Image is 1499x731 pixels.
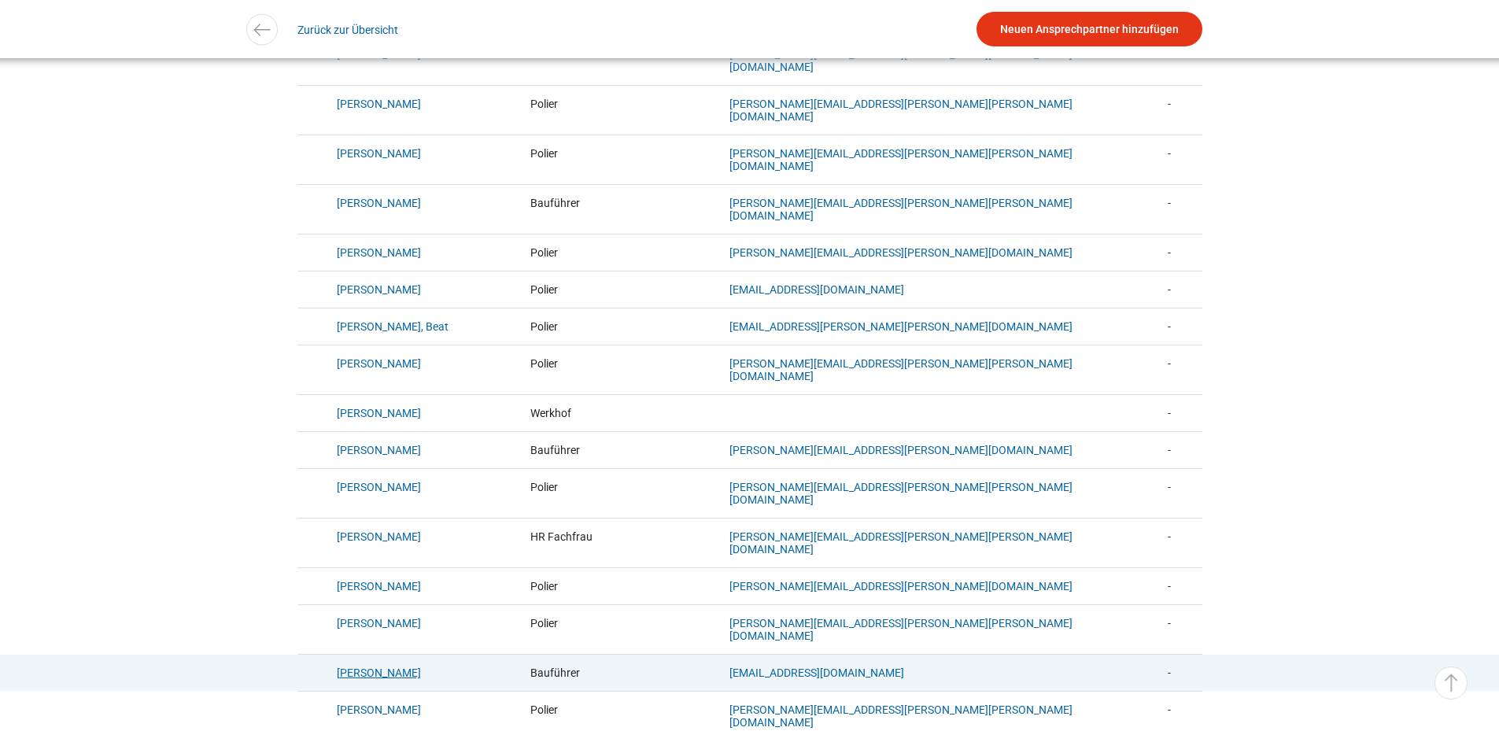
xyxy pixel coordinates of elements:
[337,283,421,296] a: [PERSON_NAME]
[337,407,421,419] a: [PERSON_NAME]
[1156,85,1202,135] td: -
[1156,35,1202,85] td: -
[1156,308,1202,345] td: -
[1156,271,1202,308] td: -
[729,48,1073,73] a: [PERSON_NAME][EMAIL_ADDRESS][PERSON_NAME][PERSON_NAME][DOMAIN_NAME]
[337,444,421,456] a: [PERSON_NAME]
[337,530,421,543] a: [PERSON_NAME]
[729,246,1073,259] a: [PERSON_NAME][EMAIL_ADDRESS][PERSON_NAME][DOMAIN_NAME]
[1156,468,1202,518] td: -
[250,18,273,41] img: icon-arrow-left.svg
[519,604,717,654] td: Polier
[977,12,1202,46] a: Neuen Ansprechpartner hinzufügen
[519,184,717,234] td: Bauführer
[729,357,1073,382] a: [PERSON_NAME][EMAIL_ADDRESS][PERSON_NAME][PERSON_NAME][DOMAIN_NAME]
[337,197,421,209] a: [PERSON_NAME]
[729,197,1073,222] a: [PERSON_NAME][EMAIL_ADDRESS][PERSON_NAME][PERSON_NAME][DOMAIN_NAME]
[729,98,1073,123] a: [PERSON_NAME][EMAIL_ADDRESS][PERSON_NAME][PERSON_NAME][DOMAIN_NAME]
[1156,135,1202,184] td: -
[519,567,717,604] td: Polier
[519,468,717,518] td: Polier
[519,85,717,135] td: Polier
[1156,345,1202,394] td: -
[729,617,1073,642] a: [PERSON_NAME][EMAIL_ADDRESS][PERSON_NAME][PERSON_NAME][DOMAIN_NAME]
[337,246,421,259] a: [PERSON_NAME]
[729,147,1073,172] a: [PERSON_NAME][EMAIL_ADDRESS][PERSON_NAME][PERSON_NAME][DOMAIN_NAME]
[519,35,717,85] td: Werkhof
[1156,431,1202,468] td: -
[729,703,1073,729] a: [PERSON_NAME][EMAIL_ADDRESS][PERSON_NAME][PERSON_NAME][DOMAIN_NAME]
[519,234,717,271] td: Polier
[1156,234,1202,271] td: -
[519,394,717,431] td: Werkhof
[1434,666,1468,700] a: ▵ Nach oben
[729,580,1073,593] a: [PERSON_NAME][EMAIL_ADDRESS][PERSON_NAME][DOMAIN_NAME]
[337,481,421,493] a: [PERSON_NAME]
[1156,654,1202,691] td: -
[337,147,421,160] a: [PERSON_NAME]
[729,666,904,679] a: [EMAIL_ADDRESS][DOMAIN_NAME]
[519,518,717,567] td: HR Fachfrau
[1156,394,1202,431] td: -
[729,283,904,296] a: [EMAIL_ADDRESS][DOMAIN_NAME]
[297,12,398,47] a: Zurück zur Übersicht
[337,320,449,333] a: [PERSON_NAME], Beat
[1156,518,1202,567] td: -
[1156,567,1202,604] td: -
[519,308,717,345] td: Polier
[337,703,421,716] a: [PERSON_NAME]
[519,271,717,308] td: Polier
[519,135,717,184] td: Polier
[337,617,421,629] a: [PERSON_NAME]
[1156,184,1202,234] td: -
[729,481,1073,506] a: [PERSON_NAME][EMAIL_ADDRESS][PERSON_NAME][PERSON_NAME][DOMAIN_NAME]
[337,666,421,679] a: [PERSON_NAME]
[729,530,1073,556] a: [PERSON_NAME][EMAIL_ADDRESS][PERSON_NAME][PERSON_NAME][DOMAIN_NAME]
[519,654,717,691] td: Bauführer
[337,98,421,110] a: [PERSON_NAME]
[337,580,421,593] a: [PERSON_NAME]
[729,320,1073,333] a: [EMAIL_ADDRESS][PERSON_NAME][PERSON_NAME][DOMAIN_NAME]
[519,345,717,394] td: Polier
[729,444,1073,456] a: [PERSON_NAME][EMAIL_ADDRESS][PERSON_NAME][DOMAIN_NAME]
[1156,604,1202,654] td: -
[519,431,717,468] td: Bauführer
[337,357,421,370] a: [PERSON_NAME]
